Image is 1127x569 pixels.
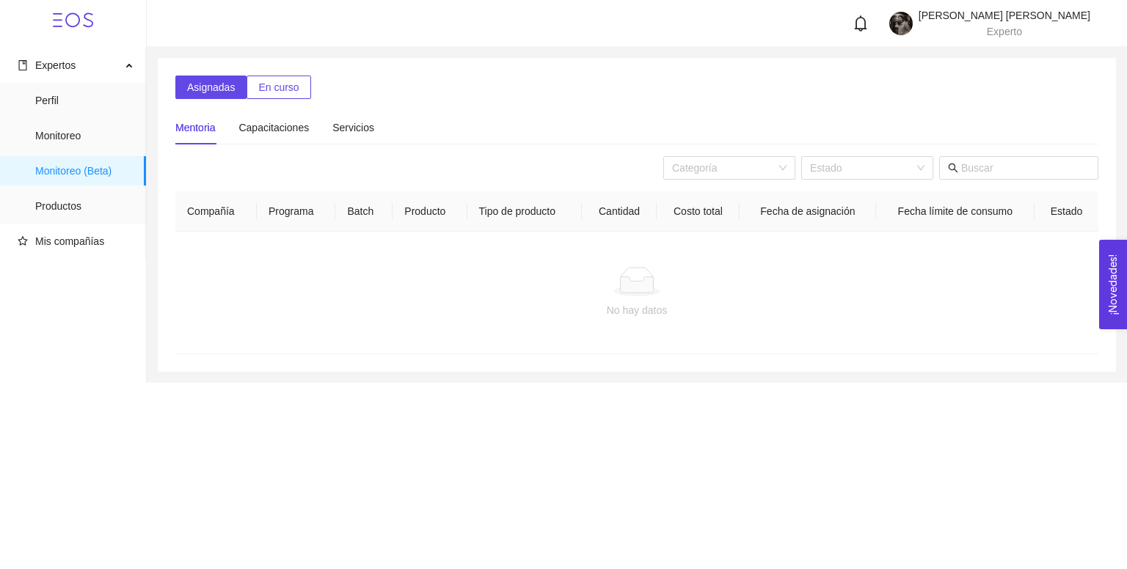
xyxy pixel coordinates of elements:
span: Monitoreo (Beta) [35,156,134,186]
span: search [948,163,958,173]
span: Productos [35,191,134,221]
th: Cantidad [582,191,656,232]
div: Capacitaciones [238,120,309,136]
button: Asignadas [175,76,247,99]
span: En curso [258,79,299,95]
th: Tipo de producto [467,191,583,232]
span: Monitoreo [35,121,134,150]
div: Servicios [332,120,374,136]
div: No hay datos [187,302,1087,318]
span: Perfil [35,86,134,115]
th: Estado [1035,191,1098,232]
th: Compañía [175,191,257,232]
th: Costo total [657,191,740,232]
span: star [18,236,28,246]
img: 1754367862812-NORBERTO%20FOTO.jfif [889,12,913,35]
span: bell [853,15,869,32]
span: Asignadas [187,79,235,95]
button: En curso [247,76,310,99]
div: Mentoria [175,120,215,136]
span: [PERSON_NAME] [PERSON_NAME] [919,10,1090,21]
th: Fecha límite de consumo [876,191,1035,232]
span: Mis compañías [35,235,104,247]
th: Batch [335,191,393,232]
th: Fecha de asignación [740,191,875,232]
input: Buscar [961,160,1090,176]
span: Experto [987,26,1022,37]
th: Programa [257,191,335,232]
span: book [18,60,28,70]
th: Producto [393,191,467,232]
span: Expertos [35,59,76,71]
button: Open Feedback Widget [1099,240,1127,329]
